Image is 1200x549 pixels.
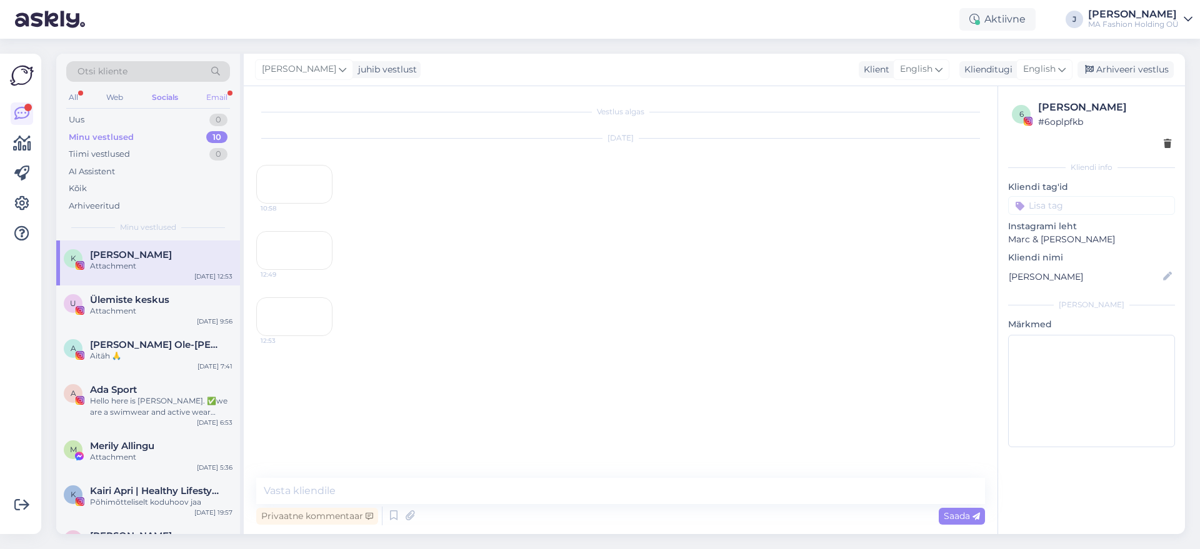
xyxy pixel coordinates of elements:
span: Minu vestlused [120,222,176,233]
div: # 6oplpfkb [1038,115,1171,129]
div: [DATE] 19:57 [194,508,232,517]
div: Socials [149,89,181,106]
div: Attachment [90,452,232,463]
div: Arhiveeri vestlus [1077,61,1174,78]
p: Instagrami leht [1008,220,1175,233]
span: 12:53 [261,336,307,345]
span: K [71,490,76,499]
span: K [71,254,76,263]
div: Uus [69,114,84,126]
div: Attachment [90,305,232,317]
div: 10 [206,131,227,144]
span: Saada [944,510,980,522]
span: Ada Sport [90,384,137,395]
div: Tiimi vestlused [69,148,130,161]
span: U [70,299,76,308]
div: Aitäh 🙏 [90,350,232,362]
div: AI Assistent [69,166,115,178]
span: Otsi kliente [77,65,127,78]
span: Kristina Ljadov [90,249,172,260]
div: Kõik [69,182,87,195]
span: Ülemiste keskus [90,294,169,305]
div: Privaatne kommentaar [256,508,378,525]
div: MA Fashion Holding OÜ [1088,19,1179,29]
span: 12:49 [261,270,307,279]
div: Klienditugi [959,63,1012,76]
div: Email [204,89,230,106]
span: Annika Ole-Holm [90,339,220,350]
div: Hello here is [PERSON_NAME]. ✅we are a swimwear and active wear custom supplier. 👙 ✅we have our o... [90,395,232,418]
span: Ksenia Chamova [90,530,172,542]
span: [PERSON_NAME] [262,62,336,76]
div: Arhiveeritud [69,200,120,212]
input: Lisa nimi [1009,270,1161,284]
p: Kliendi tag'id [1008,181,1175,194]
div: Kliendi info [1008,162,1175,173]
p: Marc & [PERSON_NAME] [1008,233,1175,246]
img: Askly Logo [10,64,34,87]
div: [DATE] 6:53 [197,418,232,427]
div: [DATE] 12:53 [194,272,232,281]
span: Merily Allingu [90,440,154,452]
div: Vestlus algas [256,106,985,117]
div: [DATE] [256,132,985,144]
p: Kliendi nimi [1008,251,1175,264]
span: M [70,445,77,454]
span: Kairi Apri | Healthy Lifestyle | Travel UGC [90,485,220,497]
div: All [66,89,81,106]
div: Minu vestlused [69,131,134,144]
div: Web [104,89,126,106]
div: Klient [859,63,889,76]
div: [DATE] 9:56 [197,317,232,326]
span: 10:58 [261,204,307,213]
div: 0 [209,148,227,161]
div: J [1066,11,1083,28]
p: Märkmed [1008,318,1175,331]
span: English [1023,62,1056,76]
div: Attachment [90,260,232,272]
div: 0 [209,114,227,126]
div: Aktiivne [959,8,1036,31]
div: [DATE] 7:41 [197,362,232,371]
input: Lisa tag [1008,196,1175,215]
span: A [71,344,76,353]
div: [PERSON_NAME] [1008,299,1175,310]
div: [PERSON_NAME] [1038,100,1171,115]
span: 6 [1019,109,1024,119]
span: English [900,62,932,76]
div: juhib vestlust [353,63,417,76]
div: [PERSON_NAME] [1088,9,1179,19]
div: Põhimõtteliselt koduhoov jaa [90,497,232,508]
a: [PERSON_NAME]MA Fashion Holding OÜ [1088,9,1192,29]
div: [DATE] 5:36 [197,463,232,472]
span: A [71,388,76,398]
